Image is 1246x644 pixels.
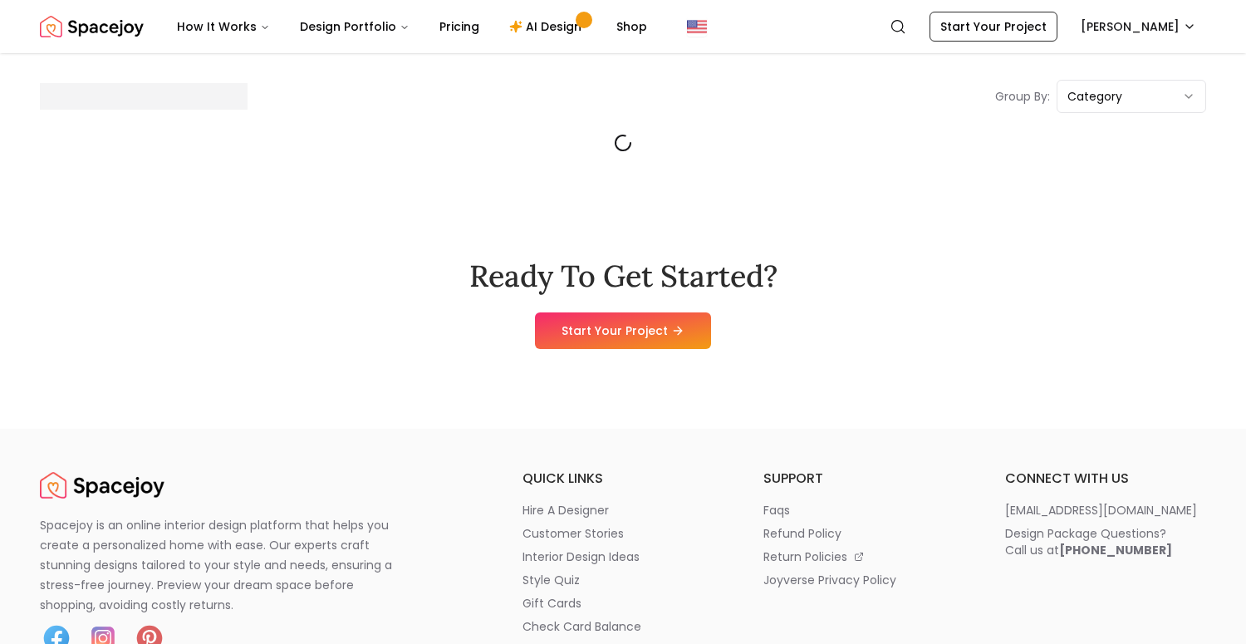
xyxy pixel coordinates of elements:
a: style quiz [522,572,724,588]
a: customer stories [522,525,724,542]
p: refund policy [763,525,841,542]
p: joyverse privacy policy [763,572,896,588]
a: check card balance [522,618,724,635]
h6: quick links [522,469,724,489]
a: interior design ideas [522,548,724,565]
a: Spacejoy [40,10,144,43]
h6: connect with us [1005,469,1206,489]
a: hire a designer [522,502,724,519]
a: Shop [603,10,660,43]
p: Spacejoy is an online interior design platform that helps you create a personalized home with eas... [40,515,412,615]
a: faqs [763,502,964,519]
a: AI Design [496,10,600,43]
a: [EMAIL_ADDRESS][DOMAIN_NAME] [1005,502,1206,519]
p: style quiz [522,572,580,588]
a: gift cards [522,595,724,612]
h2: Ready To Get Started? [469,259,778,293]
p: [EMAIL_ADDRESS][DOMAIN_NAME] [1005,502,1197,519]
a: joyverse privacy policy [763,572,964,588]
a: Start Your Project [535,312,711,349]
a: Spacejoy [40,469,164,502]
a: return policies [763,548,964,565]
button: [PERSON_NAME] [1071,12,1206,42]
img: Spacejoy Logo [40,10,144,43]
a: Design Package Questions?Call us at[PHONE_NUMBER] [1005,525,1206,558]
nav: Main [164,10,660,43]
h6: support [763,469,964,489]
a: refund policy [763,525,964,542]
b: [PHONE_NUMBER] [1059,542,1172,558]
p: gift cards [522,595,581,612]
img: Spacejoy Logo [40,469,164,502]
p: customer stories [522,525,624,542]
p: faqs [763,502,790,519]
p: Group By: [995,88,1050,105]
a: Pricing [426,10,493,43]
p: interior design ideas [522,548,640,565]
img: United States [687,17,707,37]
button: How It Works [164,10,283,43]
a: Start Your Project [930,12,1057,42]
p: return policies [763,548,847,565]
div: Design Package Questions? Call us at [1005,525,1172,558]
p: hire a designer [522,502,609,519]
button: Design Portfolio [287,10,423,43]
p: check card balance [522,618,641,635]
